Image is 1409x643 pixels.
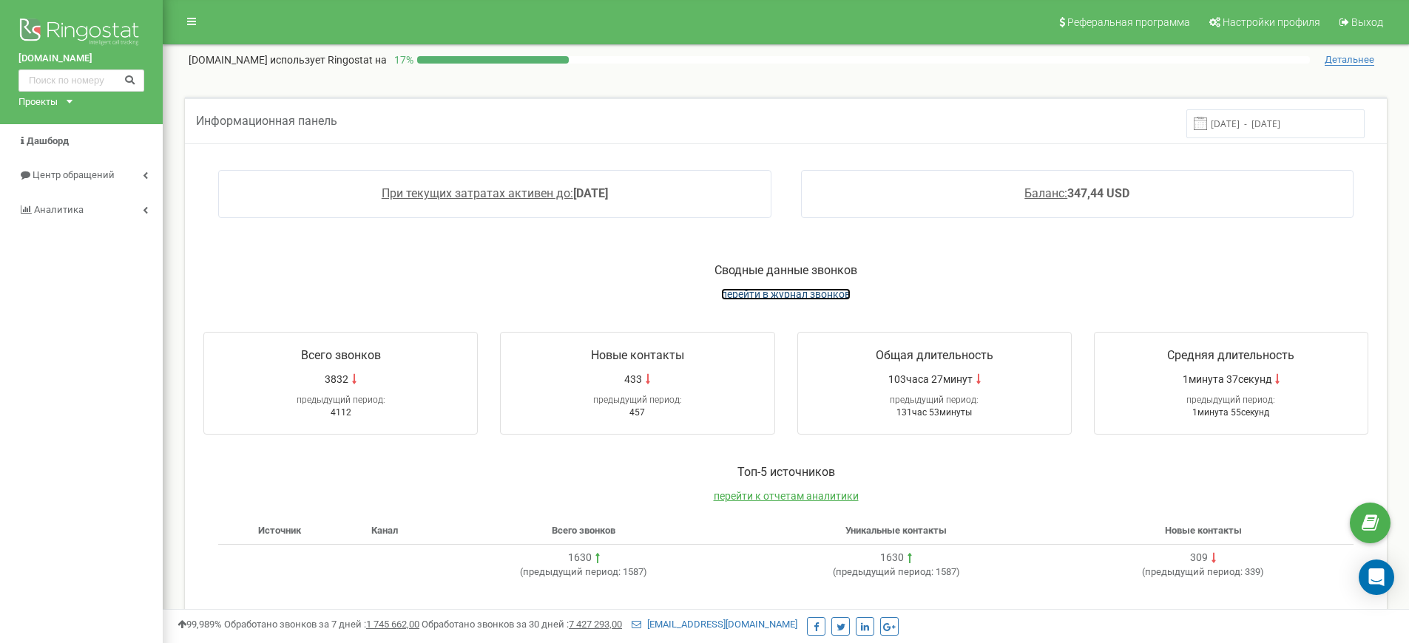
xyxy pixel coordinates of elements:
span: 457 [629,407,645,418]
p: [DOMAIN_NAME] [189,52,387,67]
span: 131час 53минуты [896,407,972,418]
span: Всего звонков [301,348,381,362]
span: При текущих затратах активен до: [382,186,573,200]
p: 17 % [387,52,417,67]
span: Новые контакты [591,348,684,362]
div: Проекты [18,95,58,109]
div: 1630 [880,551,904,565]
a: При текущих затратах активен до:[DATE] [382,186,608,200]
span: 433 [624,372,642,387]
span: Детальнее [1325,54,1374,66]
span: предыдущий период: [297,395,385,405]
a: [DOMAIN_NAME] [18,52,144,66]
span: Обработано звонков за 30 дней : [422,619,622,630]
a: [EMAIL_ADDRESS][DOMAIN_NAME] [632,619,797,630]
span: Средняя длительность [1167,348,1294,362]
span: предыдущий период: [523,566,621,577]
input: Поиск по номеру [18,69,144,92]
u: 7 427 293,00 [569,619,622,630]
span: предыдущий период: [1186,395,1275,405]
span: Обработано звонков за 7 дней : [224,619,419,630]
span: Новые контакты [1165,525,1242,536]
span: Баланс: [1024,186,1067,200]
img: Ringostat logo [18,15,144,52]
span: Информационная панель [196,114,337,128]
span: 1минута 37секунд [1183,372,1271,387]
span: Общая длительность [876,348,993,362]
span: Выход [1351,16,1383,28]
span: Дашборд [27,135,69,146]
span: предыдущий период: [836,566,933,577]
span: использует Ringostat на [270,54,387,66]
span: 99,989% [178,619,222,630]
u: 1 745 662,00 [366,619,419,630]
span: Канал [371,525,398,536]
span: ( 1587 ) [520,566,647,577]
span: Уникальные контакты [845,525,947,536]
div: 1630 [568,551,592,565]
span: Аналитика [34,204,84,215]
span: предыдущий период: [890,395,979,405]
span: ( 1587 ) [833,566,960,577]
span: предыдущий период: [593,395,682,405]
span: 103часа 27минут [888,372,973,387]
span: Источник [258,525,301,536]
span: 1минута 55секунд [1192,407,1269,418]
a: Баланс:347,44 USD [1024,186,1129,200]
div: 309 [1190,551,1208,565]
span: Toп-5 источников [737,465,835,479]
span: Реферальная программа [1067,16,1190,28]
span: Центр обращений [33,169,115,180]
a: перейти в журнал звонков [721,288,851,300]
span: Сводные данные звонков [714,263,857,277]
a: перейти к отчетам аналитики [714,490,859,502]
span: 3832 [325,372,348,387]
div: Open Intercom Messenger [1359,559,1394,595]
span: Настройки профиля [1223,16,1320,28]
span: 4112 [331,407,351,418]
span: Всего звонков [552,525,615,536]
span: предыдущий период: [1145,566,1243,577]
span: ( 339 ) [1142,566,1264,577]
